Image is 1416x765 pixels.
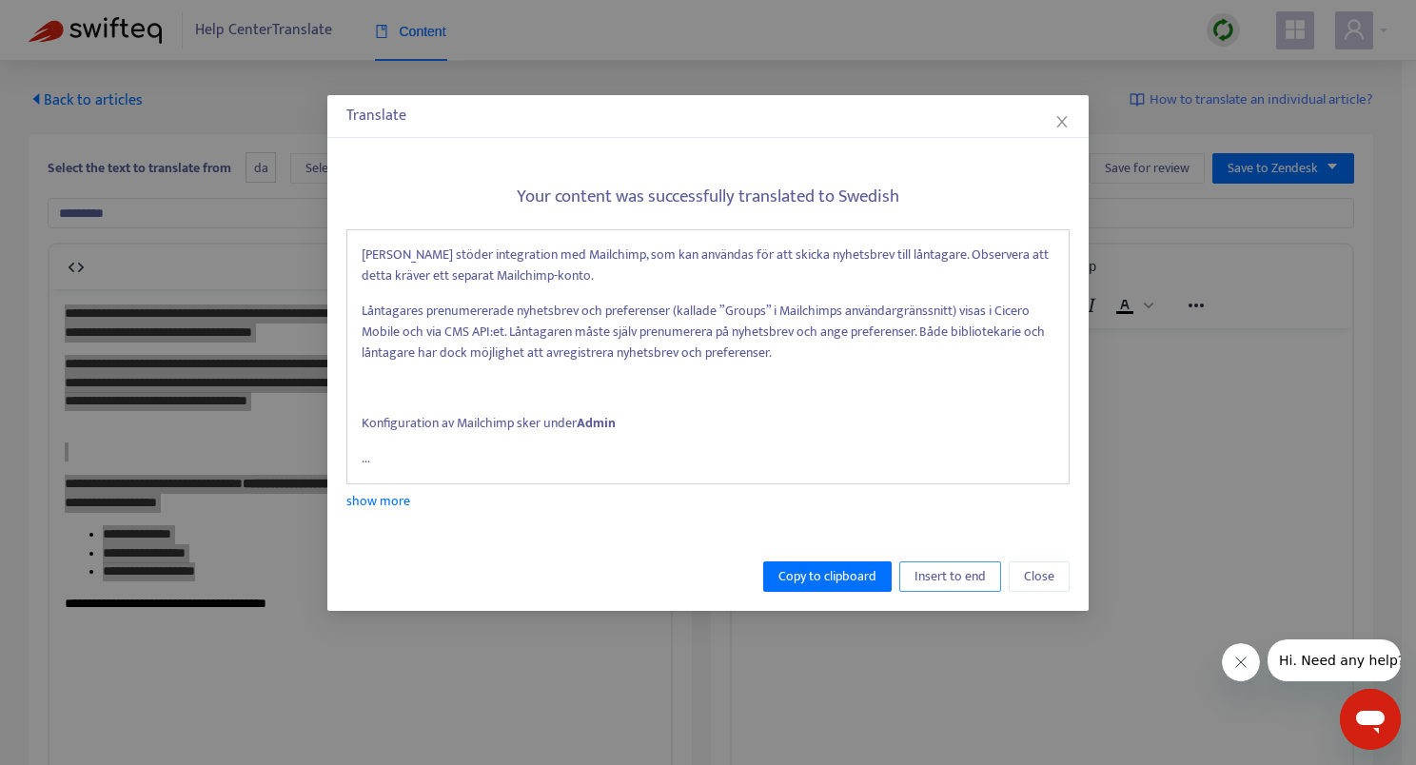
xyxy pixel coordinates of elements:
[577,412,616,434] strong: Admin
[362,245,1054,286] p: [PERSON_NAME] stöder integration med Mailchimp, som kan användas för att skicka nyhetsbrev till l...
[1054,114,1070,129] span: close
[15,15,606,34] body: Rich Text Area. Press ALT-0 for help.
[11,13,137,29] span: Hi. Need any help?
[362,301,1054,363] p: Låntagares prenumererade nyhetsbrev och preferenser (kallade ”Groups” i Mailchimps användargränss...
[1340,689,1401,750] iframe: Knapp för att öppna meddelandefönstret
[778,566,876,587] span: Copy to clipboard
[1268,639,1401,681] iframe: Meddelande från företag
[346,229,1070,484] div: ...
[1009,561,1070,592] button: Close
[346,490,410,512] a: show more
[15,15,606,324] body: Rich Text Area. Press ALT-0 for help.
[362,413,1054,434] p: Konfiguration av Mailchimp sker under
[914,566,986,587] span: Insert to end
[346,105,1070,127] div: Translate
[899,561,1001,592] button: Insert to end
[346,186,1070,208] h5: Your content was successfully translated to Swedish
[1222,643,1260,681] iframe: Stäng meddelande
[1052,111,1072,132] button: Close
[1024,566,1054,587] span: Close
[763,561,892,592] button: Copy to clipboard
